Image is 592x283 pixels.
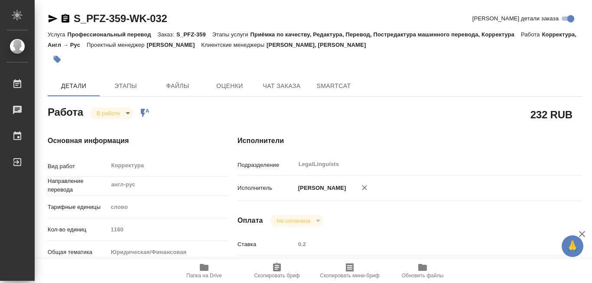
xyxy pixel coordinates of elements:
[60,13,71,24] button: Скопировать ссылку
[472,14,559,23] span: [PERSON_NAME] детали заказа
[237,161,295,169] p: Подразделение
[295,184,346,192] p: [PERSON_NAME]
[562,235,583,257] button: 🙏
[48,13,58,24] button: Скопировать ссылку для ЯМессенджера
[209,81,250,91] span: Оценки
[261,81,303,91] span: Чат заказа
[53,81,94,91] span: Детали
[201,42,267,48] p: Клиентские менеджеры
[237,184,295,192] p: Исполнитель
[157,81,198,91] span: Файлы
[48,31,67,38] p: Услуга
[48,162,107,171] p: Вид работ
[176,31,212,38] p: S_PFZ-359
[355,178,374,197] button: Удалить исполнителя
[295,238,554,250] input: Пустое поле
[212,31,250,38] p: Этапы услуги
[48,248,107,257] p: Общая тематика
[386,259,459,283] button: Обновить файлы
[313,259,386,283] button: Скопировать мини-бриф
[270,215,323,227] div: В работе
[67,31,157,38] p: Профессиональный перевод
[87,42,146,48] p: Проектный менеджер
[90,107,133,119] div: В работе
[146,42,201,48] p: [PERSON_NAME]
[237,136,582,146] h4: Исполнители
[105,81,146,91] span: Этапы
[320,273,379,279] span: Скопировать мини-бриф
[186,273,222,279] span: Папка на Drive
[237,240,295,249] p: Ставка
[237,215,263,226] h4: Оплата
[48,177,107,194] p: Направление перевода
[94,110,123,117] button: В работе
[168,259,241,283] button: Папка на Drive
[48,203,107,211] p: Тарифные единицы
[107,245,228,260] div: Юридическая/Финансовая
[267,42,372,48] p: [PERSON_NAME], [PERSON_NAME]
[48,225,107,234] p: Кол-во единиц
[274,217,313,224] button: Не оплачена
[74,13,167,24] a: S_PFZ-359-WK-032
[250,31,521,38] p: Приёмка по качеству, Редактура, Перевод, Постредактура машинного перевода, Корректура
[107,223,228,236] input: Пустое поле
[158,31,176,38] p: Заказ:
[48,50,67,69] button: Добавить тэг
[48,104,83,119] h2: Работа
[521,31,542,38] p: Работа
[107,200,228,215] div: слово
[254,273,299,279] span: Скопировать бриф
[565,237,580,255] span: 🙏
[313,81,355,91] span: SmartCat
[402,273,444,279] span: Обновить файлы
[530,107,572,122] h2: 232 RUB
[241,259,313,283] button: Скопировать бриф
[48,136,203,146] h4: Основная информация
